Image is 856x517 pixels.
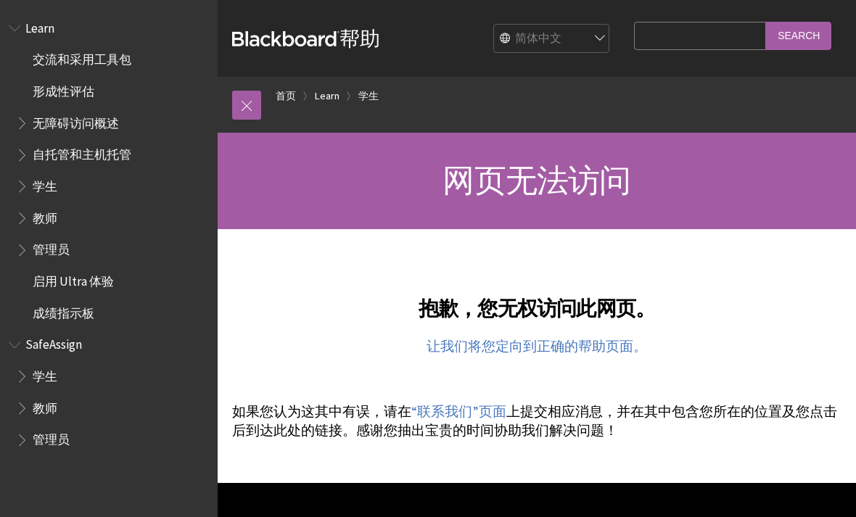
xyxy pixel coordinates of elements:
[33,79,94,99] span: 形成性评估
[33,238,70,257] span: 管理员
[232,402,841,440] p: 如果您认为这其中有误，请在 上提交相应消息，并在其中包含您所在的位置及您点击后到达此处的链接。感谢您抽出宝贵的时间协助我们解决问题！
[25,16,54,36] span: Learn
[232,25,380,51] a: Blackboard帮助
[276,87,296,105] a: 首页
[33,428,70,447] span: 管理员
[427,338,647,355] a: 让我们将您定向到正确的帮助页面。
[315,87,339,105] a: Learn
[33,143,131,162] span: 自托管和主机托管
[358,87,379,105] a: 学生
[33,301,94,320] span: 成绩指示板
[443,160,630,200] span: 网页无法访问
[33,364,57,384] span: 学生
[33,174,57,194] span: 学生
[33,206,57,226] span: 教师
[33,396,57,415] span: 教师
[33,48,131,67] span: 交流和采用工具包
[766,22,831,50] input: Search
[411,403,506,421] a: “联系我们”页面
[232,276,841,323] h2: 抱歉，您无权访问此网页。
[33,269,114,289] span: 启用 Ultra 体验
[494,25,610,54] select: Site Language Selector
[9,333,209,452] nav: Book outline for Blackboard SafeAssign
[25,333,82,352] span: SafeAssign
[33,111,119,131] span: 无障碍访问概述
[232,31,339,46] strong: Blackboard
[9,16,209,326] nav: Book outline for Blackboard Learn Help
